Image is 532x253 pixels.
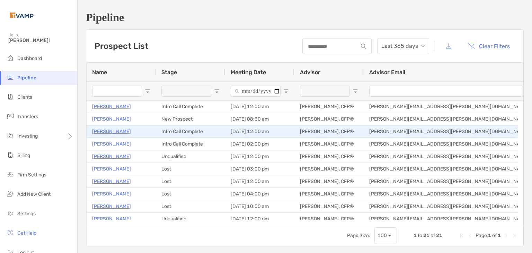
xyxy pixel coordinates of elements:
[8,3,35,28] img: Zoe Logo
[294,113,364,125] div: [PERSON_NAME], CFP®
[225,163,294,175] div: [DATE] 03:00 pm
[225,101,294,113] div: [DATE] 12:00 am
[225,175,294,187] div: [DATE] 12:00 am
[294,200,364,212] div: [PERSON_NAME], CFP®
[381,38,425,54] span: Last 365 days
[369,86,523,97] input: Advisor Email Filter Input
[294,150,364,163] div: [PERSON_NAME], CFP®
[92,215,131,223] a: [PERSON_NAME]
[92,86,142,97] input: Name Filter Input
[378,233,387,238] div: 100
[17,152,30,158] span: Billing
[353,88,358,94] button: Open Filter Menu
[225,113,294,125] div: [DATE] 08:30 am
[156,213,225,225] div: Unqualified
[418,233,422,238] span: to
[156,125,225,138] div: Intro Call Complete
[361,44,366,49] img: input icon
[369,69,405,76] span: Advisor Email
[512,233,517,238] div: Last Page
[156,150,225,163] div: Unqualified
[6,228,15,237] img: get-help icon
[161,69,177,76] span: Stage
[6,93,15,101] img: clients icon
[488,233,491,238] span: 1
[92,190,131,198] a: [PERSON_NAME]
[17,172,46,178] span: Firm Settings
[156,188,225,200] div: Lost
[92,127,131,136] a: [PERSON_NAME]
[92,202,131,211] a: [PERSON_NAME]
[17,75,36,81] span: Pipeline
[156,163,225,175] div: Lost
[92,115,131,123] a: [PERSON_NAME]
[467,233,473,238] div: Previous Page
[294,175,364,187] div: [PERSON_NAME], CFP®
[225,213,294,225] div: [DATE] 12:00 pm
[6,131,15,140] img: investing icon
[294,125,364,138] div: [PERSON_NAME], CFP®
[145,88,150,94] button: Open Filter Menu
[92,140,131,148] a: [PERSON_NAME]
[6,112,15,120] img: transfers icon
[8,37,73,43] span: [PERSON_NAME]!
[6,190,15,198] img: add_new_client icon
[156,101,225,113] div: Intro Call Complete
[92,69,107,76] span: Name
[504,233,509,238] div: Next Page
[492,233,497,238] span: of
[414,233,417,238] span: 1
[17,211,36,217] span: Settings
[6,209,15,217] img: settings icon
[294,213,364,225] div: [PERSON_NAME], CFP®
[231,86,281,97] input: Meeting Date Filter Input
[423,233,429,238] span: 21
[92,165,131,173] a: [PERSON_NAME]
[225,138,294,150] div: [DATE] 02:00 pm
[6,151,15,159] img: billing icon
[300,69,320,76] span: Advisor
[462,38,515,54] button: Clear Filters
[459,233,464,238] div: First Page
[17,55,42,61] span: Dashboard
[431,233,435,238] span: of
[17,230,36,236] span: Get Help
[6,54,15,62] img: dashboard icon
[476,233,487,238] span: Page
[347,233,370,238] div: Page Size:
[156,113,225,125] div: New Prospect
[6,73,15,81] img: pipeline icon
[225,200,294,212] div: [DATE] 10:00 am
[498,233,501,238] span: 1
[214,88,220,94] button: Open Filter Menu
[156,138,225,150] div: Intro Call Complete
[294,163,364,175] div: [PERSON_NAME], CFP®
[436,233,442,238] span: 21
[92,152,131,161] a: [PERSON_NAME]
[17,191,51,197] span: Add New Client
[283,88,289,94] button: Open Filter Menu
[156,175,225,187] div: Lost
[225,125,294,138] div: [DATE] 12:00 am
[6,170,15,178] img: firm-settings icon
[225,150,294,163] div: [DATE] 12:00 pm
[92,177,131,186] a: [PERSON_NAME]
[225,188,294,200] div: [DATE] 04:00 pm
[294,138,364,150] div: [PERSON_NAME], CFP®
[231,69,266,76] span: Meeting Date
[92,102,131,111] a: [PERSON_NAME]
[95,41,148,51] h3: Prospect List
[17,94,32,100] span: Clients
[156,200,225,212] div: Lost
[294,101,364,113] div: [PERSON_NAME], CFP®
